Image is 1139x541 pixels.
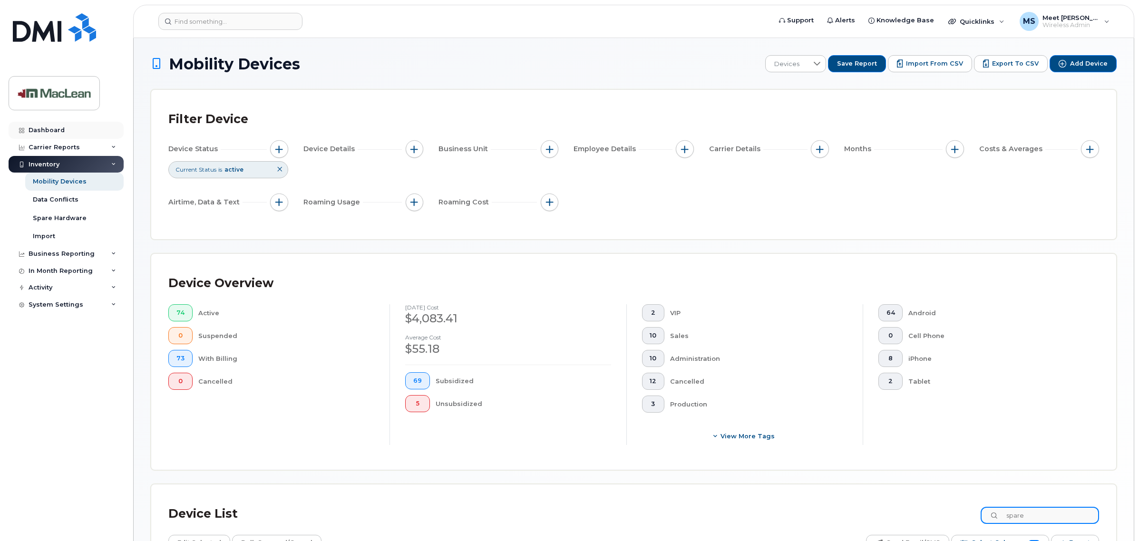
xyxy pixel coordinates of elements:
button: 2 [878,373,903,390]
span: Mobility Devices [169,56,300,72]
div: Administration [670,350,847,367]
div: Production [670,396,847,413]
button: 0 [168,327,193,344]
button: 5 [405,395,430,412]
span: Device Details [303,144,358,154]
button: 3 [642,396,665,413]
span: Add Device [1070,59,1108,68]
div: Active [198,304,375,321]
button: 10 [642,327,665,344]
button: Export to CSV [974,55,1048,72]
div: Device List [168,502,238,526]
button: 2 [642,304,665,321]
span: 10 [650,332,656,339]
span: Costs & Averages [979,144,1045,154]
div: Cell Phone [908,327,1084,344]
span: Roaming Cost [438,197,492,207]
input: Search Device List ... [981,507,1099,524]
div: Tablet [908,373,1084,390]
span: 0 [886,332,895,339]
span: 8 [886,355,895,362]
button: 69 [405,372,430,389]
div: Filter Device [168,107,248,132]
span: Business Unit [438,144,491,154]
span: 10 [650,355,656,362]
button: 0 [168,373,193,390]
span: Months [844,144,874,154]
button: 12 [642,373,665,390]
button: Save Report [828,55,886,72]
button: 73 [168,350,193,367]
button: 74 [168,304,193,321]
div: iPhone [908,350,1084,367]
span: Export to CSV [992,59,1039,68]
div: Subsidized [436,372,611,389]
span: 69 [413,377,422,385]
span: View more tags [720,432,775,441]
span: Employee Details [574,144,639,154]
span: Save Report [837,59,877,68]
span: Roaming Usage [303,197,363,207]
div: VIP [670,304,847,321]
div: Android [908,304,1084,321]
span: 12 [650,377,656,385]
div: $55.18 [405,341,611,357]
span: 64 [886,309,895,317]
span: 73 [176,355,185,362]
span: 74 [176,309,185,317]
span: Airtime, Data & Text [168,197,243,207]
span: Import from CSV [906,59,963,68]
button: 10 [642,350,665,367]
button: View more tags [642,428,847,445]
button: Add Device [1050,55,1117,72]
span: 2 [650,309,656,317]
div: With Billing [198,350,375,367]
button: 0 [878,327,903,344]
span: Carrier Details [709,144,763,154]
span: Current Status [175,165,216,174]
span: is [218,165,222,174]
span: 2 [886,377,895,385]
div: Device Overview [168,271,273,296]
span: active [224,166,243,173]
span: Device Status [168,144,221,154]
span: 5 [413,400,422,407]
div: Suspended [198,327,375,344]
div: Unsubsidized [436,395,611,412]
button: 64 [878,304,903,321]
h4: Average cost [405,334,611,340]
span: 0 [176,332,185,339]
div: Sales [670,327,847,344]
div: $4,083.41 [405,310,611,327]
span: 3 [650,400,656,408]
div: Cancelled [198,373,375,390]
span: 0 [176,377,185,385]
div: Cancelled [670,373,847,390]
button: 8 [878,350,903,367]
h4: [DATE] cost [405,304,611,310]
button: Import from CSV [888,55,972,72]
span: Devices [766,56,808,73]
